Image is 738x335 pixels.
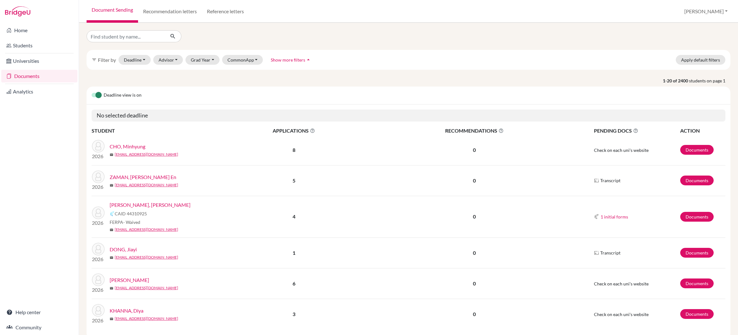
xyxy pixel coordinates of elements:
img: KHANNA, Diya [92,304,105,317]
a: [EMAIL_ADDRESS][DOMAIN_NAME] [115,316,178,321]
span: CAID 44310925 [115,210,147,217]
b: 5 [293,177,295,183]
span: Transcript [600,249,620,256]
i: filter_list [92,57,97,62]
th: STUDENT [92,127,218,135]
a: [PERSON_NAME], [PERSON_NAME] [110,201,191,209]
img: Parchments logo [594,178,599,183]
p: 0 [370,177,578,184]
img: CHO, Minhyung [92,140,105,153]
b: 1 [293,250,295,256]
a: [EMAIL_ADDRESS][DOMAIN_NAME] [115,285,178,291]
a: Documents [680,176,714,185]
a: Documents [680,145,714,155]
span: Check on each uni's website [594,147,649,153]
img: ZHANG, Ziyan [92,273,105,286]
b: 4 [293,213,295,219]
span: RECOMMENDATIONS [370,127,578,135]
button: 1 initial forms [600,213,628,220]
a: [PERSON_NAME] [110,276,149,284]
p: 0 [370,213,578,220]
img: BANSAL, Ashish Davender [92,206,105,219]
a: Documents [680,248,714,258]
a: DONG, Jiayi [110,246,137,253]
a: KHANNA, Diya [110,307,143,314]
span: mail [110,183,113,187]
button: [PERSON_NAME] [681,5,730,17]
a: Community [1,321,77,334]
img: Bridge-U [5,6,30,16]
p: 2026 [92,183,105,191]
p: 2026 [92,153,105,160]
button: Deadline [118,55,151,65]
span: Transcript [600,177,620,184]
img: Common App logo [594,214,599,219]
span: mail [110,286,113,290]
span: Check on each uni's website [594,312,649,317]
span: Deadline view is on [104,92,142,99]
a: [EMAIL_ADDRESS][DOMAIN_NAME] [115,254,178,260]
b: 6 [293,280,295,286]
button: Apply default filters [676,55,725,65]
a: Students [1,39,77,52]
a: [EMAIL_ADDRESS][DOMAIN_NAME] [115,182,178,188]
button: CommonApp [222,55,263,65]
span: students on page 1 [689,77,730,84]
p: 0 [370,146,578,154]
a: Documents [1,70,77,82]
button: Show more filtersarrow_drop_up [265,55,317,65]
span: Check on each uni's website [594,281,649,286]
a: Universities [1,55,77,67]
a: [EMAIL_ADDRESS][DOMAIN_NAME] [115,152,178,157]
span: mail [110,153,113,157]
button: Advisor [153,55,183,65]
a: Documents [680,278,714,288]
span: mail [110,228,113,232]
span: mail [110,317,113,321]
a: Help center [1,306,77,319]
p: 0 [370,310,578,318]
p: 2026 [92,255,105,263]
p: 0 [370,280,578,287]
a: Analytics [1,85,77,98]
a: Home [1,24,77,37]
span: Show more filters [271,57,305,63]
button: Grad Year [185,55,220,65]
strong: 1-20 of 2400 [663,77,689,84]
a: ZAMAN, [PERSON_NAME] En [110,173,176,181]
img: DONG, Jiayi [92,243,105,255]
i: arrow_drop_up [305,57,312,63]
a: CHO, Minhyung [110,143,145,150]
b: 3 [293,311,295,317]
a: Documents [680,309,714,319]
th: ACTION [680,127,725,135]
p: 2026 [92,219,105,227]
a: Documents [680,212,714,222]
span: FERPA [110,219,140,225]
span: Filter by [98,57,116,63]
span: PENDING DOCS [594,127,680,135]
b: 8 [293,147,295,153]
a: [EMAIL_ADDRESS][DOMAIN_NAME] [115,227,178,232]
span: - Waived [123,219,140,225]
span: mail [110,256,113,260]
h5: No selected deadline [92,110,725,122]
p: 2026 [92,317,105,324]
p: 0 [370,249,578,257]
img: Common App logo [110,211,115,216]
img: ZAMAN, Alexander Jie En [92,170,105,183]
span: APPLICATIONS [218,127,370,135]
img: Parchments logo [594,250,599,255]
p: 2026 [92,286,105,294]
input: Find student by name... [87,30,165,42]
